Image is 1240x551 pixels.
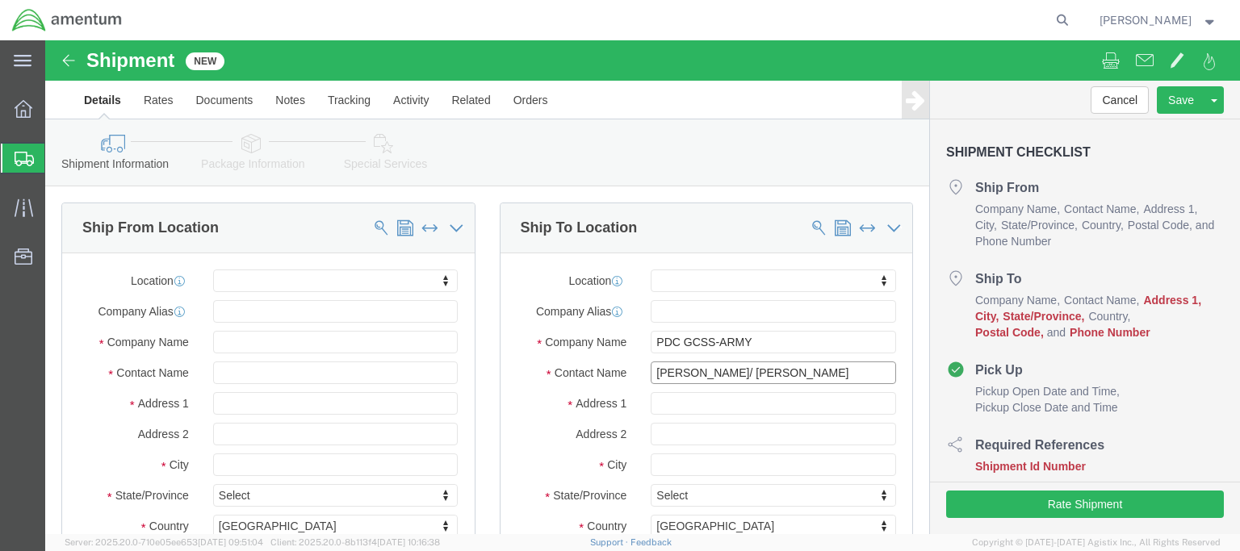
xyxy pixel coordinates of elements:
[972,536,1221,549] span: Copyright © [DATE]-[DATE] Agistix Inc., All Rights Reserved
[11,8,123,32] img: logo
[65,537,263,547] span: Server: 2025.20.0-710e05ee653
[377,537,440,547] span: [DATE] 10:16:38
[198,537,263,547] span: [DATE] 09:51:04
[630,537,672,547] a: Feedback
[45,40,1240,534] iframe: FS Legacy Container
[590,537,630,547] a: Support
[1100,11,1192,29] span: Alexis Rivera
[1099,10,1218,30] button: [PERSON_NAME]
[270,537,440,547] span: Client: 2025.20.0-8b113f4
